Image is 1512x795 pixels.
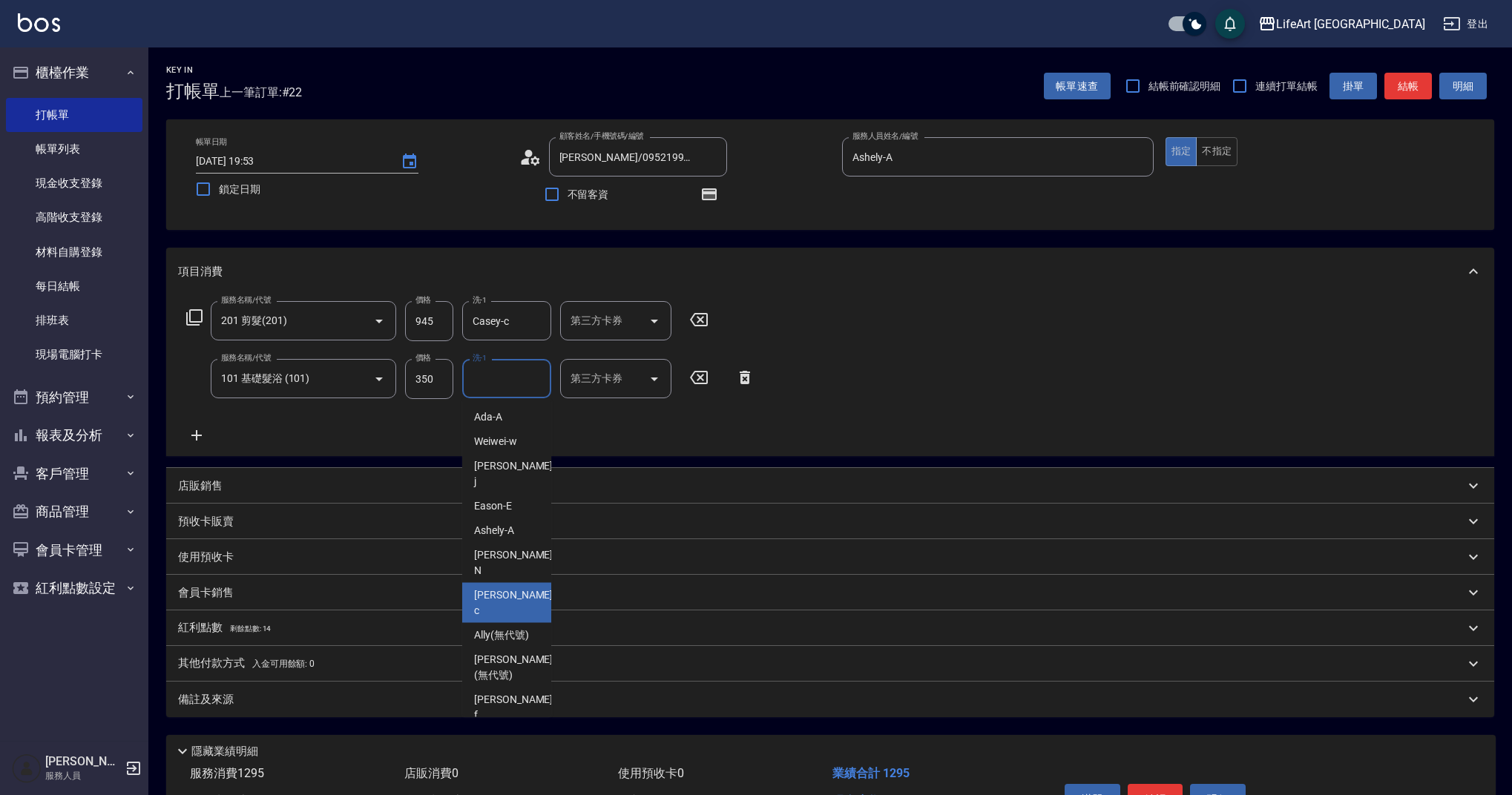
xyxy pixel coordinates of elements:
p: 隱藏業績明細 [191,744,258,759]
button: 紅利點數設定 [6,569,142,607]
span: [PERSON_NAME] (無代號) [474,652,553,683]
p: 服務人員 [45,769,121,782]
div: 使用預收卡 [166,539,1494,575]
h2: Key In [166,65,220,75]
span: Ada -A [474,409,502,425]
p: 備註及來源 [178,692,234,707]
button: Open [367,309,391,333]
div: 備註及來源 [166,682,1494,717]
span: Ally (無代號) [474,627,529,643]
p: 使用預收卡 [178,550,234,565]
input: YYYY/MM/DD hh:mm [196,149,386,174]
p: 其他付款方式 [178,656,315,672]
button: Choose date, selected date is 2025-09-07 [392,144,427,179]
label: 服務名稱/代號 [221,294,271,306]
button: LifeArt [GEOGRAPHIC_DATA] [1252,9,1431,39]
span: 連續打單結帳 [1255,79,1318,94]
button: 結帳 [1384,73,1432,100]
span: Eason -E [474,498,512,514]
button: save [1215,9,1245,39]
button: 商品管理 [6,492,142,531]
button: Open [367,367,391,391]
a: 材料自購登錄 [6,235,142,269]
a: 排班表 [6,303,142,337]
button: 櫃檯作業 [6,53,142,92]
label: 價格 [415,352,431,363]
h5: [PERSON_NAME] [45,754,121,769]
button: 指定 [1166,137,1197,166]
button: 客戶管理 [6,455,142,493]
label: 洗-1 [473,294,487,306]
button: Open [642,367,666,391]
span: [PERSON_NAME] -c [474,587,556,618]
p: 預收卡販賣 [178,514,234,530]
label: 服務名稱/代號 [221,352,271,363]
label: 價格 [415,294,431,306]
a: 打帳單 [6,98,142,132]
button: 掛單 [1329,73,1377,100]
div: 其他付款方式入金可用餘額: 0 [166,646,1494,682]
div: 預收卡販賣 [166,504,1494,539]
label: 顧客姓名/手機號碼/編號 [559,131,644,142]
label: 服務人員姓名/編號 [852,131,918,142]
button: 預約管理 [6,378,142,417]
span: 上一筆訂單:#22 [220,83,303,102]
span: Weiwei -w [474,434,517,449]
span: [PERSON_NAME] -N [474,547,556,578]
button: 不指定 [1196,137,1237,166]
div: 紅利點數剩餘點數: 14 [166,610,1494,646]
span: 結帳前確認明細 [1148,79,1221,94]
div: 店販銷售 [166,468,1494,504]
span: Ashely -A [474,523,514,538]
span: 剩餘點數: 14 [230,624,272,633]
span: 入金可用餘額: 0 [252,659,315,669]
a: 現場電腦打卡 [6,337,142,372]
p: 紅利點數 [178,620,271,636]
div: 會員卡銷售 [166,575,1494,610]
p: 會員卡銷售 [178,585,234,601]
button: 明細 [1439,73,1487,100]
button: 報表及分析 [6,416,142,455]
label: 帳單日期 [196,136,227,148]
a: 每日結帳 [6,269,142,303]
a: 高階收支登錄 [6,200,142,234]
a: 現金收支登錄 [6,166,142,200]
img: Logo [18,13,60,32]
p: 項目消費 [178,264,223,280]
span: 使用預收卡 0 [618,766,684,780]
img: Person [12,753,42,783]
span: [PERSON_NAME] -f [474,692,556,723]
span: 店販消費 0 [404,766,458,780]
label: 洗-1 [473,352,487,363]
span: [PERSON_NAME] -j [474,458,556,489]
button: Open [642,309,666,333]
button: 登出 [1437,10,1494,38]
div: LifeArt [GEOGRAPHIC_DATA] [1276,15,1425,33]
button: 會員卡管理 [6,531,142,570]
h3: 打帳單 [166,81,220,102]
p: 店販銷售 [178,478,223,494]
span: 業績合計 1295 [832,766,910,780]
a: 帳單列表 [6,132,142,166]
span: 不留客資 [568,187,609,202]
div: 項目消費 [166,248,1494,295]
button: 帳單速查 [1044,73,1111,100]
span: 鎖定日期 [219,182,260,197]
span: 服務消費 1295 [190,766,264,780]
